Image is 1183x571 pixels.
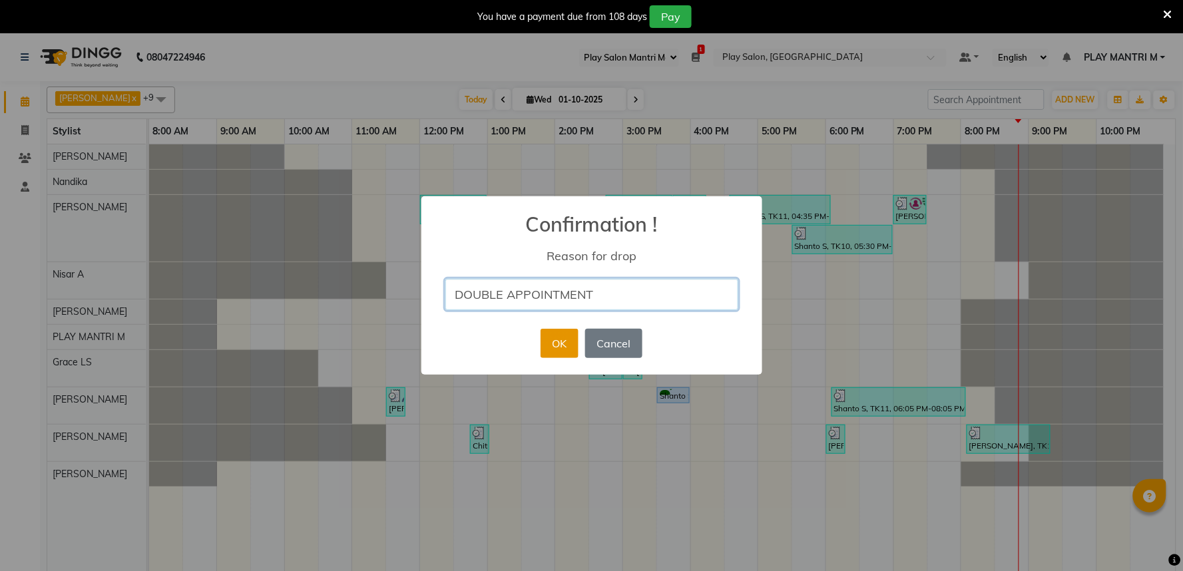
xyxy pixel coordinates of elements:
div: You have a payment due from 108 days [477,10,647,24]
button: OK [541,329,579,358]
button: Cancel [585,329,642,358]
h2: Confirmation ! [421,196,762,236]
div: Reason for drop [440,248,742,264]
button: Pay [650,5,692,28]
